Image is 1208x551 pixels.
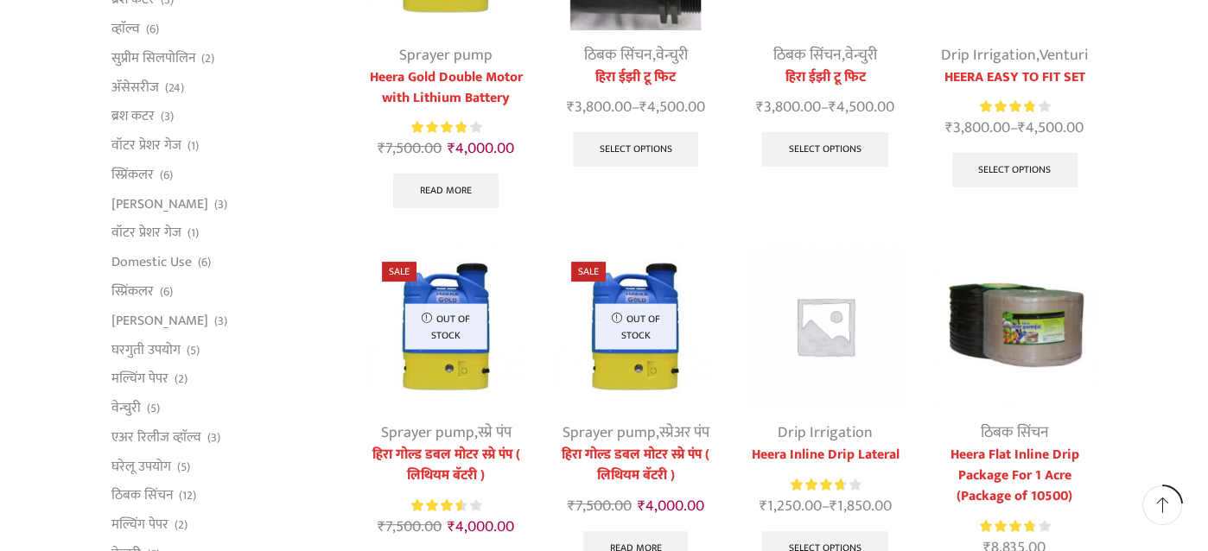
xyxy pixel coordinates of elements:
span: ₹ [759,493,766,519]
span: ₹ [1018,115,1026,141]
a: Sprayer pump [381,420,474,446]
span: ₹ [829,493,836,519]
span: (2) [175,370,188,388]
a: HEERA EASY TO FIT SET [933,67,1097,88]
bdi: 4,500.00 [639,94,705,120]
bdi: 4,000.00 [638,493,704,519]
a: Select options for “हिरा ईझी टू फिट” [573,132,699,167]
span: – [554,96,717,119]
bdi: 4,500.00 [829,94,894,120]
span: (6) [160,283,173,301]
a: ब्रश कटर [111,102,155,131]
div: , [554,44,717,67]
div: Rated 3.81 out of 5 [790,476,860,494]
span: ₹ [756,94,764,120]
img: हिरा गोल्ड डबल मोटर स्प्रे पंप ( लिथियम बॅटरी ) [365,244,528,408]
a: ठिबक सिंचन [111,481,173,510]
a: Venturi [1040,42,1088,68]
span: (1) [188,225,199,242]
bdi: 4,500.00 [1018,115,1084,141]
a: Domestic Use [111,248,192,277]
a: वेन्चुरी [845,42,877,68]
a: वेन्चुरी [656,42,688,68]
bdi: 7,500.00 [378,514,442,540]
a: Drip Irrigation [778,420,873,446]
span: (12) [179,487,196,504]
a: ठिबक सिंचन [773,42,842,68]
a: ठिबक सिंचन [981,420,1049,446]
div: Rated 3.81 out of 5 [980,517,1050,535]
a: अ‍ॅसेसरीज [111,73,159,102]
span: ₹ [638,493,645,519]
bdi: 1,250.00 [759,493,821,519]
span: (5) [147,400,160,417]
span: Rated out of 5 [790,476,843,494]
span: Rated out of 5 [980,98,1033,116]
span: – [743,96,906,119]
a: [PERSON_NAME] [111,306,208,335]
a: Heera Inline Drip Lateral [743,445,906,465]
span: (2) [175,516,188,534]
a: सुप्रीम सिलपोलिन [111,43,195,73]
p: Out of stock [405,304,487,350]
span: Rated out of 5 [411,497,461,515]
a: Select options for “हिरा ईझी टू फिट” [762,132,888,167]
span: – [933,117,1097,140]
span: (1) [188,137,199,155]
span: (3) [214,196,227,213]
bdi: 3,800.00 [945,115,1010,141]
img: Placeholder [743,244,906,408]
a: हिरा ईझी टू फिट [554,67,717,88]
span: Rated out of 5 [980,517,1033,535]
div: , [743,44,906,67]
img: हिरा गोल्ड डबल मोटर स्प्रे पंप ( लिथियम बॅटरी ) [554,244,717,408]
bdi: 3,800.00 [567,94,632,120]
a: Sprayer pump [563,420,656,446]
a: हिरा गोल्ड डबल मोटर स्प्रे पंप ( लिथियम बॅटरी ) [554,445,717,486]
a: मल्चिंग पेपर [111,510,168,540]
bdi: 1,850.00 [829,493,891,519]
a: [PERSON_NAME] [111,189,208,218]
span: (5) [177,459,190,476]
span: ₹ [945,115,953,141]
bdi: 4,000.00 [448,136,514,161]
bdi: 7,500.00 [568,493,632,519]
span: ₹ [448,136,455,161]
span: Sale [382,262,416,282]
div: , [933,44,1097,67]
span: (3) [161,108,174,125]
a: Heera Flat Inline Drip Package For 1 Acre (Package of 10500) [933,445,1097,507]
p: Out of stock [594,304,677,350]
span: ₹ [639,94,647,120]
a: एअर रिलीज व्हाॅल्व [111,422,201,452]
a: घरगुती उपयोग [111,335,181,364]
span: (3) [214,313,227,330]
a: व्हाॅल्व [111,14,140,43]
a: Drip Irrigation [941,42,1036,68]
span: (24) [165,79,184,97]
span: (6) [198,254,211,271]
span: Rated out of 5 [411,118,466,136]
bdi: 7,500.00 [378,136,442,161]
a: Sprayer pump [399,42,493,68]
span: (6) [146,21,159,38]
a: वॉटर प्रेशर गेज [111,218,181,248]
a: हिरा गोल्ड डबल मोटर स्प्रे पंप ( लिथियम बॅटरी ) [365,445,528,486]
a: स्प्रिंकलर [111,276,154,306]
a: Read more about “Heera Gold Double Motor with Lithium Battery” [393,174,499,208]
bdi: 4,000.00 [448,514,514,540]
a: मल्चिंग पेपर [111,364,168,394]
span: – [743,495,906,518]
div: Rated 3.57 out of 5 [411,497,481,515]
span: (6) [160,167,173,184]
div: Rated 3.83 out of 5 [980,98,1050,116]
bdi: 3,800.00 [756,94,821,120]
span: ₹ [568,493,575,519]
span: ₹ [448,514,455,540]
span: Sale [571,262,606,282]
a: स्प्रिंकलर [111,160,154,189]
img: Flat Inline [933,244,1097,408]
a: स्प्रेअर पंप [659,420,709,446]
span: ₹ [378,514,385,540]
a: ठिबक सिंचन [584,42,652,68]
